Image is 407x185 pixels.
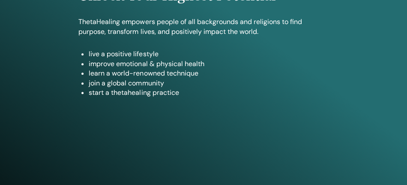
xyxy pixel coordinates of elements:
[89,49,328,59] li: live a positive lifestyle
[78,17,328,36] p: ThetaHealing empowers people of all backgrounds and religions to find purpose, transform lives, a...
[89,88,328,97] li: start a thetahealing practice
[89,79,328,88] li: join a global community
[89,69,328,78] li: learn a world-renowned technique
[89,59,328,69] li: improve emotional & physical health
